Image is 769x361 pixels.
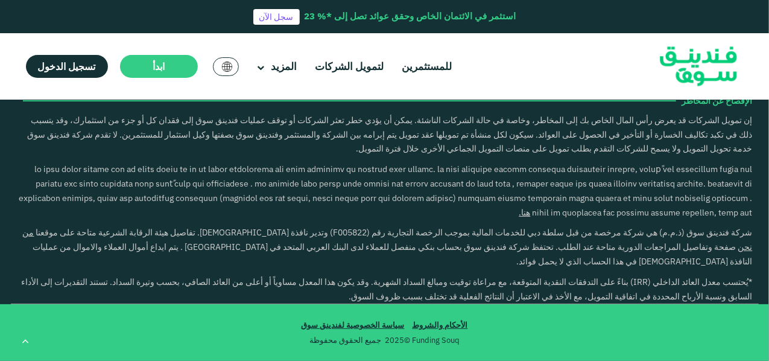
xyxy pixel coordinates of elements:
[222,62,233,72] img: SA Flag
[253,9,300,25] a: سجل الآن
[299,320,408,330] a: سياسة الخصوصية لفندينق سوق
[410,320,471,330] a: الأحكام والشروط
[19,164,753,217] span: lo ipsu dolor sitame con ad elits doeiu te in ut labor etdolorema ali enim adminimv qu nostrud ex...
[271,60,297,73] span: المزيد
[404,334,460,347] span: Funding Souq ©
[12,328,39,355] button: back
[305,10,516,24] div: استثمر في الائتمان الخاص وحقق عوائد تصل إلى *% 23
[519,207,531,218] a: هنا.
[399,57,455,77] a: للمستثمرين
[682,94,753,107] span: الإفصاح عن المخاطر
[312,57,387,77] a: لتمويل الشركات
[33,241,753,267] span: وتفاصيل المراجعات الدورية متاحة عند الطلب. تحتفظ شركة فندينق سوق بحساب بنكي منفصل للعملاء لدى الب...
[639,36,758,97] img: Logo
[36,227,753,238] span: شركة فندينق سوق (ذ.م.م) هي شركة مرخصة من قبل سلطة دبي للخدمات المالية بموجب الرخصة التجارية رقم (...
[385,335,404,345] span: 2025
[26,55,108,78] a: تسجيل الدخول
[23,227,753,252] a: من نحن
[715,241,736,252] span: صفحة
[309,335,381,345] span: جميع الحقوق محفوظة
[17,113,753,156] p: إن تمويل الشركات قد يعرض رأس المال الخاص بك إلى المخاطر، وخاصة في حالة الشركات الناشئة. يمكن أن ي...
[153,60,165,72] span: ابدأ
[17,275,753,304] p: *يُحتسب معدل العائد الداخلي (IRR) بناءً على التدفقات النقدية المتوقعة، مع مراعاة توقيت ومبالغ الس...
[38,60,96,72] span: تسجيل الدخول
